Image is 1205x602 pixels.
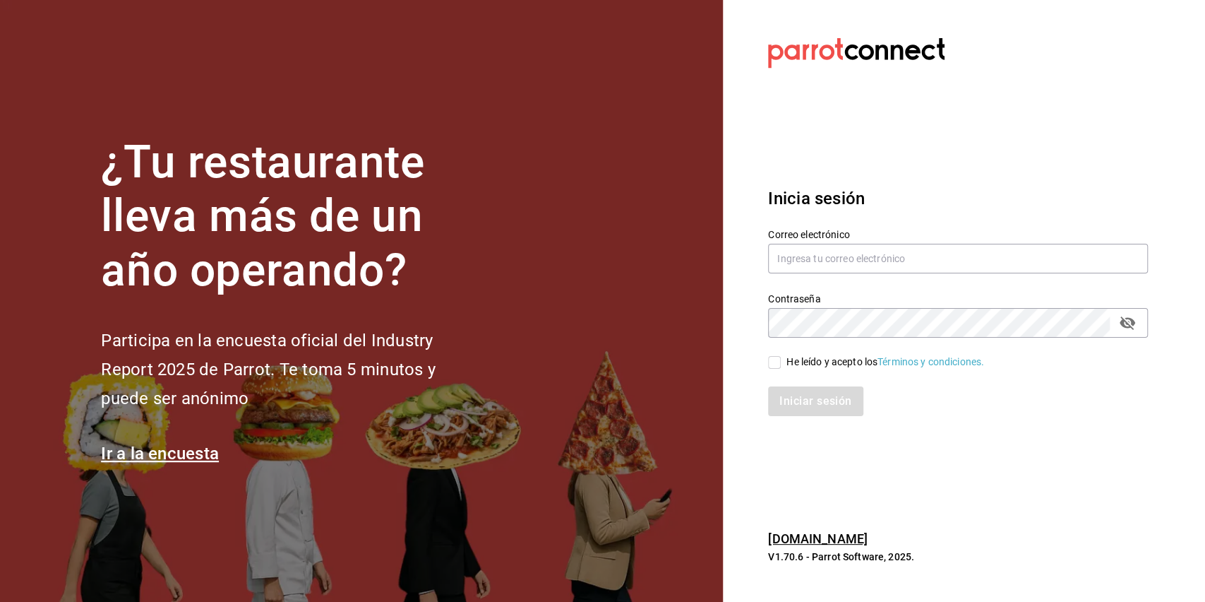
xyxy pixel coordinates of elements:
[768,186,1148,211] h3: Inicia sesión
[101,136,482,298] h1: ¿Tu restaurante lleva más de un año operando?
[768,531,868,546] a: [DOMAIN_NAME]
[768,229,1148,239] label: Correo electrónico
[101,444,219,464] a: Ir a la encuesta
[1115,311,1139,335] button: passwordField
[877,356,984,367] a: Términos y condiciones.
[101,326,482,413] h2: Participa en la encuesta oficial del Industry Report 2025 de Parrot. Te toma 5 minutos y puede se...
[768,550,1148,564] p: V1.70.6 - Parrot Software, 2025.
[768,293,1148,303] label: Contraseña
[768,244,1148,273] input: Ingresa tu correo electrónico
[786,355,984,370] div: He leído y acepto los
